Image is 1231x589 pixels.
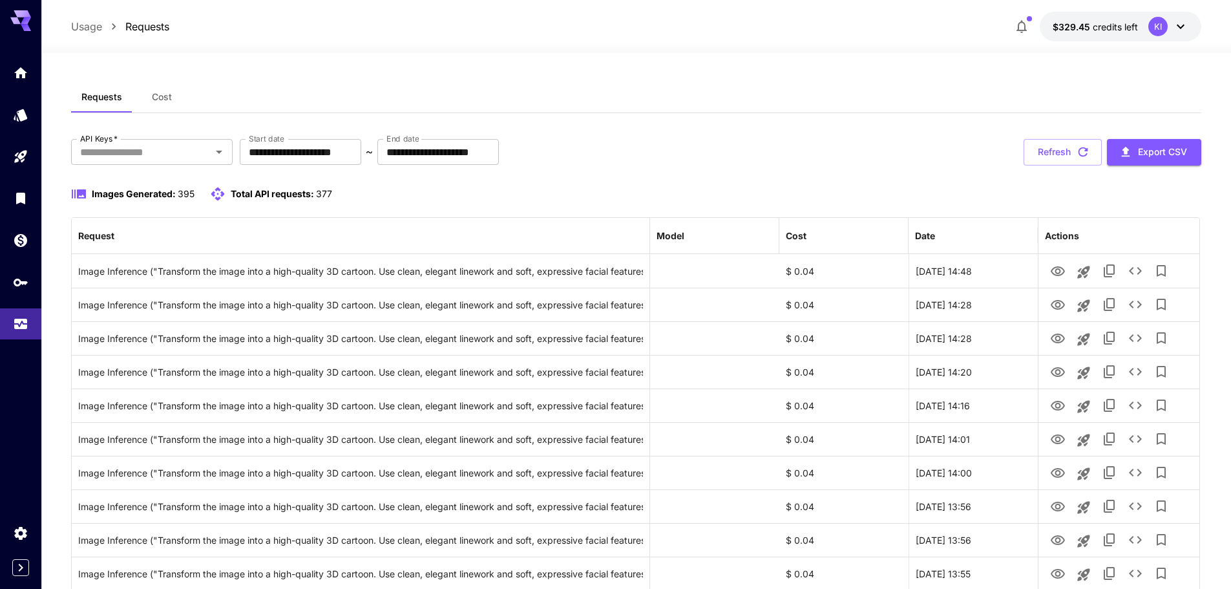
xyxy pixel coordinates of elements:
[1097,460,1122,486] button: Copy TaskUUID
[1107,139,1201,166] button: Export CSV
[909,254,1038,288] div: 27 Aug, 2025 14:48
[78,490,643,523] div: Click to copy prompt
[1071,360,1097,386] button: Launch in playground
[779,321,909,355] div: $ 0.04
[779,254,909,288] div: $ 0.04
[1097,325,1122,351] button: Copy TaskUUID
[1093,21,1138,32] span: credits left
[1045,230,1079,241] div: Actions
[1122,426,1148,452] button: See details
[1071,427,1097,453] button: Launch in playground
[1122,359,1148,385] button: See details
[1122,561,1148,586] button: See details
[13,190,28,206] div: Library
[13,232,28,248] div: Wallet
[78,356,643,389] div: Click to copy prompt
[1097,527,1122,553] button: Copy TaskUUID
[366,144,373,160] p: ~
[1071,495,1097,520] button: Launch in playground
[78,389,643,422] div: Click to copy prompt
[1045,526,1071,553] button: View Image
[909,422,1038,456] div: 27 Aug, 2025 14:01
[78,230,114,241] div: Request
[210,143,228,161] button: Open
[1071,528,1097,554] button: Launch in playground
[1148,561,1174,586] button: Add to library
[152,91,172,103] span: Cost
[1097,292,1122,317] button: Copy TaskUUID
[78,456,643,489] div: Click to copy prompt
[779,355,909,389] div: $ 0.04
[1071,259,1097,285] button: Launch in playground
[909,355,1038,389] div: 27 Aug, 2025 14:20
[1071,562,1097,588] button: Launch in playground
[1045,358,1071,385] button: View Image
[1122,325,1148,351] button: See details
[1097,561,1122,586] button: Copy TaskUUID
[13,107,28,123] div: Models
[1071,394,1097,420] button: Launch in playground
[657,230,684,241] div: Model
[909,288,1038,321] div: 27 Aug, 2025 14:28
[1148,527,1174,553] button: Add to library
[909,523,1038,557] div: 27 Aug, 2025 13:56
[386,133,419,144] label: End date
[915,230,935,241] div: Date
[13,274,28,290] div: API Keys
[80,133,118,144] label: API Keys
[1148,493,1174,519] button: Add to library
[1148,258,1174,284] button: Add to library
[779,489,909,523] div: $ 0.04
[779,523,909,557] div: $ 0.04
[1148,426,1174,452] button: Add to library
[13,149,28,165] div: Playground
[1148,460,1174,486] button: Add to library
[909,389,1038,422] div: 27 Aug, 2025 14:16
[125,19,169,34] a: Requests
[78,322,643,355] div: Click to copy prompt
[231,188,314,199] span: Total API requests:
[1024,139,1102,166] button: Refresh
[316,188,332,199] span: 377
[1097,359,1122,385] button: Copy TaskUUID
[1122,527,1148,553] button: See details
[1097,392,1122,418] button: Copy TaskUUID
[1071,293,1097,319] button: Launch in playground
[1148,292,1174,317] button: Add to library
[1071,327,1097,352] button: Launch in playground
[1148,17,1168,36] div: KI
[92,188,176,199] span: Images Generated:
[1122,292,1148,317] button: See details
[1097,493,1122,519] button: Copy TaskUUID
[12,559,29,576] button: Expand sidebar
[1148,359,1174,385] button: Add to library
[1040,12,1201,41] button: $329.45137KI
[1045,493,1071,519] button: View Image
[71,19,102,34] a: Usage
[1122,392,1148,418] button: See details
[78,288,643,321] div: Click to copy prompt
[13,525,28,541] div: Settings
[1122,460,1148,486] button: See details
[1045,257,1071,284] button: View Image
[909,489,1038,523] div: 27 Aug, 2025 13:56
[78,423,643,456] div: Click to copy prompt
[1053,21,1093,32] span: $329.45
[1148,392,1174,418] button: Add to library
[13,65,28,81] div: Home
[779,288,909,321] div: $ 0.04
[1045,459,1071,486] button: View Image
[1045,291,1071,317] button: View Image
[78,255,643,288] div: Click to copy prompt
[1045,392,1071,418] button: View Image
[13,316,28,332] div: Usage
[909,456,1038,489] div: 27 Aug, 2025 14:00
[1097,426,1122,452] button: Copy TaskUUID
[1122,258,1148,284] button: See details
[81,91,122,103] span: Requests
[1148,325,1174,351] button: Add to library
[1097,258,1122,284] button: Copy TaskUUID
[71,19,169,34] nav: breadcrumb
